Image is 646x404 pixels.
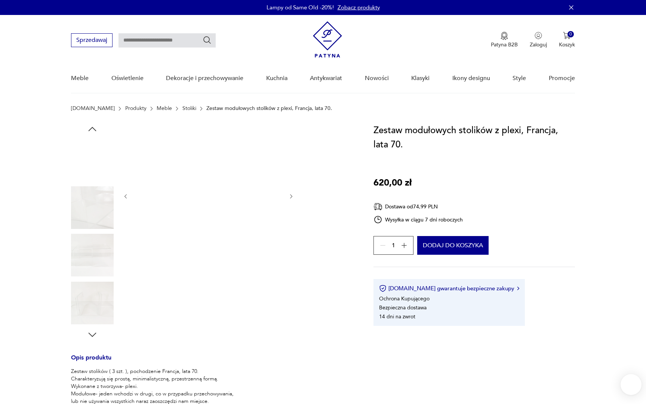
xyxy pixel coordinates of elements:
div: Wysyłka w ciągu 7 dni roboczych [373,215,463,224]
a: Style [513,64,526,93]
button: Szukaj [203,36,212,45]
img: Patyna - sklep z meblami i dekoracjami vintage [313,21,342,58]
p: Lampy od Same Old -20%! [267,4,334,11]
a: Sprzedawaj [71,38,113,43]
a: Ikona medaluPatyna B2B [491,32,518,48]
button: Dodaj do koszyka [417,236,489,255]
p: Zestaw modułowych stolików z plexi, Francja, lata 70. [206,105,332,111]
li: 14 dni na zwrot [379,313,415,320]
img: Zdjęcie produktu Zestaw modułowych stolików z plexi, Francja, lata 70. [71,282,114,324]
div: Dostawa od 74,99 PLN [373,202,463,211]
img: Zdjęcie produktu Zestaw modułowych stolików z plexi, Francja, lata 70. [71,234,114,276]
li: Ochrona Kupującego [379,295,430,302]
a: Kuchnia [266,64,287,93]
a: Nowości [365,64,389,93]
button: 0Koszyk [559,32,575,48]
h1: Zestaw modułowych stolików z plexi, Francja, lata 70. [373,123,575,152]
a: Produkty [125,105,147,111]
p: Patyna B2B [491,41,518,48]
p: Koszyk [559,41,575,48]
a: Zobacz produkty [338,4,380,11]
iframe: Smartsupp widget button [621,374,642,395]
a: Antykwariat [310,64,342,93]
img: Ikonka użytkownika [535,32,542,39]
a: Ikony designu [452,64,490,93]
a: [DOMAIN_NAME] [71,105,115,111]
button: Sprzedawaj [71,33,113,47]
img: Ikona koszyka [563,32,570,39]
a: Stoliki [182,105,196,111]
h3: Opis produktu [71,355,356,368]
li: Bezpieczna dostawa [379,304,427,311]
img: Zdjęcie produktu Zestaw modułowych stolików z plexi, Francja, lata 70. [71,138,114,181]
a: Promocje [549,64,575,93]
div: 0 [567,31,574,37]
a: Dekoracje i przechowywanie [166,64,243,93]
a: Klasyki [411,64,430,93]
a: Oświetlenie [111,64,144,93]
a: Meble [157,105,172,111]
img: Zdjęcie produktu Zestaw modułowych stolików z plexi, Francja, lata 70. [71,186,114,229]
span: 1 [392,243,395,248]
img: Ikona medalu [501,32,508,40]
img: Ikona dostawy [373,202,382,211]
button: [DOMAIN_NAME] gwarantuje bezpieczne zakupy [379,285,519,292]
a: Meble [71,64,89,93]
p: Zaloguj [530,41,547,48]
button: Patyna B2B [491,32,518,48]
button: Zaloguj [530,32,547,48]
p: 620,00 zł [373,176,412,190]
img: Ikona strzałki w prawo [517,287,519,290]
img: Ikona certyfikatu [379,285,387,292]
img: Zdjęcie produktu Zestaw modułowych stolików z plexi, Francja, lata 70. [136,123,281,268]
